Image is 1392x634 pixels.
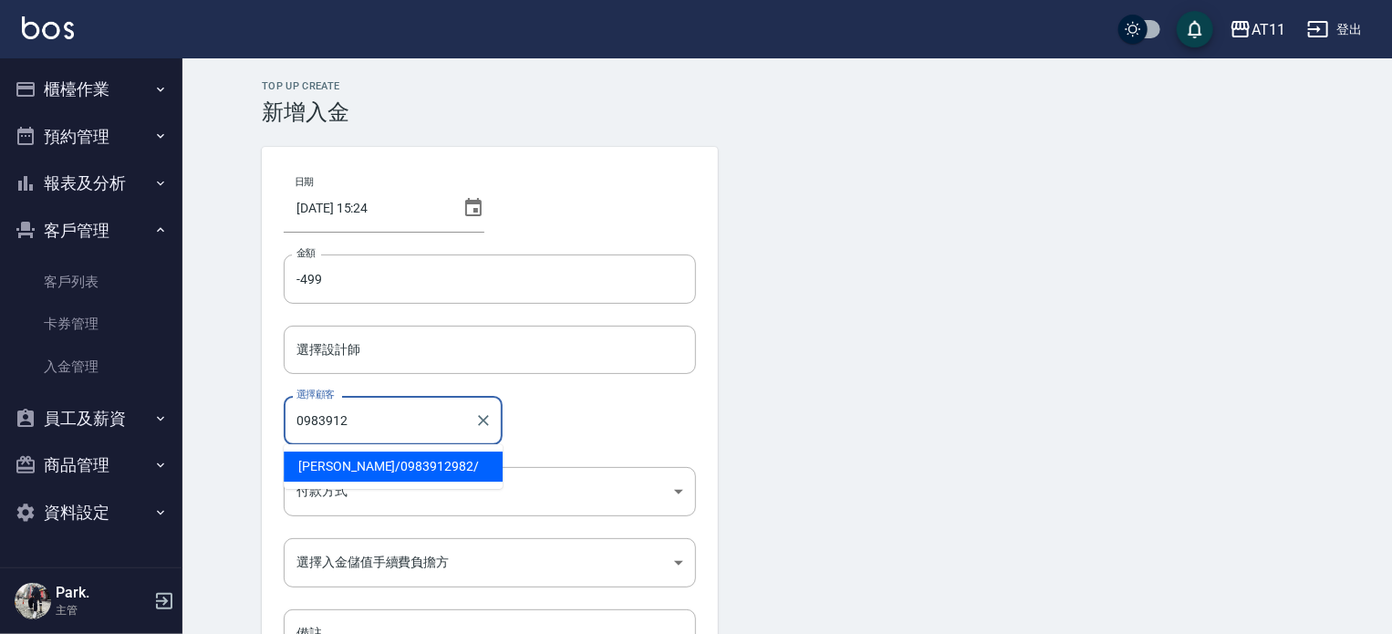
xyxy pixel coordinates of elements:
[296,388,335,401] label: 選擇顧客
[15,583,51,619] img: Person
[295,175,314,189] label: 日期
[1252,18,1285,41] div: AT11
[56,584,149,602] h5: Park.
[284,452,503,482] span: [PERSON_NAME] / 0983912982 /
[7,160,175,207] button: 報表及分析
[7,66,175,113] button: 櫃檯作業
[7,489,175,536] button: 資料設定
[471,408,496,433] button: Clear
[7,303,175,345] a: 卡券管理
[7,261,175,303] a: 客戶列表
[296,246,316,260] label: 金額
[7,395,175,442] button: 員工及薪資
[56,602,149,618] p: 主管
[262,99,1313,125] h3: 新增入金
[7,113,175,161] button: 預約管理
[22,16,74,39] img: Logo
[1300,13,1370,47] button: 登出
[1222,11,1293,48] button: AT11
[262,80,1313,92] h2: Top Up Create
[1177,11,1213,47] button: save
[7,207,175,255] button: 客戶管理
[7,442,175,489] button: 商品管理
[7,346,175,388] a: 入金管理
